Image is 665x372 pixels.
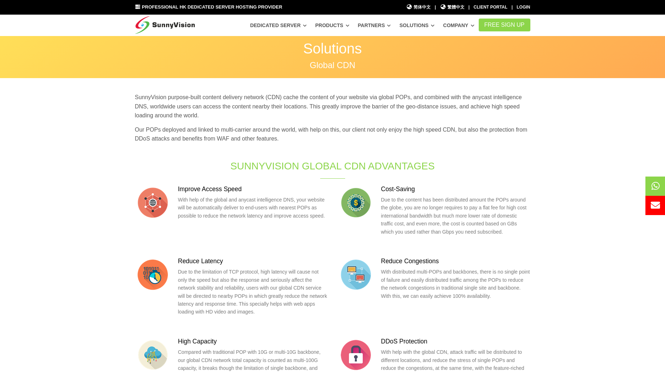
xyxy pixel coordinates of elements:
[135,185,171,220] img: flat-internet.png
[135,61,530,70] p: Global CDN
[406,4,431,11] a: 简体中文
[135,93,530,120] p: SunnyVision purpose-built content delivery network (CDN) cache the content of your website via gl...
[250,19,307,32] a: Dedicated Server
[214,159,451,173] h1: SunnyVision Global CDN Advantages
[435,4,436,11] li: |
[178,257,327,266] h3: Reduce Latency
[381,337,530,346] h3: DDoS Protection
[358,19,391,32] a: Partners
[474,5,508,10] a: Client Portal
[338,257,374,292] img: flat-lan.png
[511,4,513,11] li: |
[517,5,530,10] a: Login
[135,41,530,56] p: Solutions
[381,257,530,266] h3: Reduce Congestions
[381,185,530,194] h3: Cost-Saving
[315,19,349,32] a: Products
[443,19,474,32] a: Company
[468,4,469,11] li: |
[338,185,374,220] img: flat-price.png
[381,196,530,236] p: Due to the content has been distributed amount the POPs around the globe, you are no longer requi...
[135,125,530,143] p: Our POPs deployed and linked to multi-carrier around the world, with help on this, our client not...
[178,185,327,194] h3: Improve Access Speed
[381,268,530,300] p: With distributed multi-POPs and backbones, there is no single point of failure and easily distrib...
[178,268,327,316] p: Due to the limitation of TCP protocol, high latency will cause not only the speed but also the re...
[135,257,171,292] img: flat-timer-code.png
[178,337,327,346] h3: High Capacity
[479,19,530,31] a: FREE Sign Up
[178,196,327,220] p: With help of the global and anycast intelligence DNS, your website will be automatically deliver ...
[142,4,282,10] span: Professional HK Dedicated Server Hosting Provider
[399,19,435,32] a: Solutions
[440,4,464,11] a: 繁體中文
